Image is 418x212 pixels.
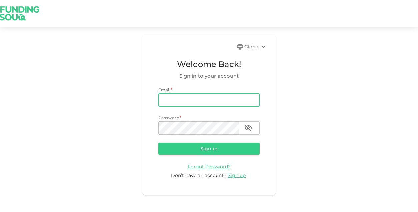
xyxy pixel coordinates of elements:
[171,172,226,178] span: Don’t have an account?
[158,93,260,107] input: email
[158,143,260,155] button: Sign in
[158,58,260,71] span: Welcome Back!
[158,72,260,80] span: Sign in to your account
[158,87,170,92] span: Email
[188,163,231,170] a: Forgot Password?
[228,172,246,178] span: Sign up
[188,164,231,170] span: Forgot Password?
[244,43,268,51] div: Global
[158,121,239,135] input: password
[158,115,179,120] span: Password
